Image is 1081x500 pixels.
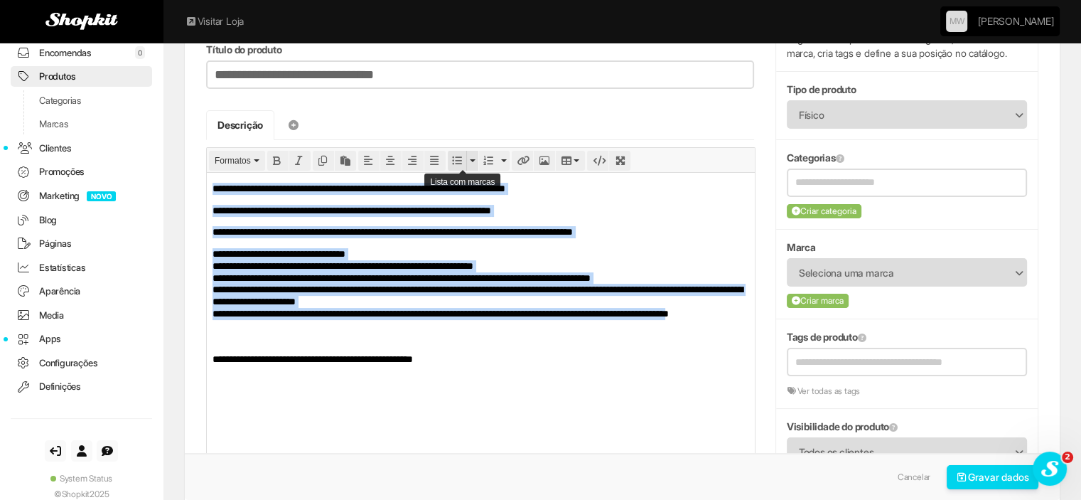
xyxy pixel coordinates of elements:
[11,90,152,111] a: Categorias
[11,43,152,63] a: Encomendas0
[11,257,152,278] a: Estatísticas
[11,376,152,397] a: Definições
[335,151,356,171] div: Paste
[267,151,289,171] div: Bold
[45,13,118,30] img: Shopkit
[890,467,938,488] a: Cancelar
[787,294,849,308] button: Criar marca
[11,329,152,349] a: Apps
[799,439,996,466] span: Todos os clientes
[11,353,152,373] a: Configurações
[54,489,109,499] span: © 2025
[799,260,996,287] span: Seleciona uma marca
[11,233,152,254] a: Páginas
[836,154,844,163] a: Clica para mais informação. Clica e arrasta para ordenar.
[424,151,446,171] div: Justify
[11,114,152,134] a: Marcas
[45,440,66,462] a: Sair
[11,66,152,87] a: Produtos
[512,151,533,171] div: Insert/edit link
[206,110,274,140] a: Descrição
[97,440,118,462] a: Suporte
[313,151,334,171] div: Copy
[11,186,152,206] a: MarketingNOVO
[787,240,816,255] label: Marca
[787,420,898,434] label: Visibilidade do produto
[11,472,152,484] a: System Status
[206,43,282,57] label: Título do produto
[11,138,152,159] a: Clientes
[787,330,866,344] label: Tags de produto
[799,102,996,129] span: Físico
[787,151,844,165] label: Categorias
[1033,452,1067,486] iframe: Intercom live chat
[889,422,898,432] a: Define a visibilidade deste produto para clientes com base em tags específicas. Esta funcionalida...
[787,204,861,218] button: Criar categoria
[185,14,244,28] a: Visitar Loja
[858,333,866,342] span: Classifica e categoriza produtos com etiquetas para mais fácil identificação.
[11,161,152,182] a: Promoções
[787,83,856,97] label: Tipo de produto
[424,174,500,190] div: Lista com marcas
[60,473,112,484] span: System Status
[135,46,145,59] span: 0
[609,151,630,171] div: Fullscreen
[787,385,860,396] a: Ver todas as tags
[534,151,555,171] div: Insert/edit image
[207,173,755,474] iframe: Caixa de texto formatado. Pressione ALT-F9 para exibir o menu. Pressione ALT-F10 para exibir a ba...
[402,151,424,171] div: Align right
[62,489,90,499] a: Shopkit
[946,11,967,32] a: MW
[947,465,1039,489] button: Gravar dados
[11,210,152,230] a: Blog
[587,151,608,171] div: Source code
[215,156,251,166] span: Formatos
[448,151,478,171] div: Bullet list
[787,32,1027,60] p: Organiza este produto com categorias, associa uma marca, cria tags e define a sua posição no catá...
[11,281,152,302] a: Aparência
[1062,452,1073,463] span: 2
[556,151,586,171] div: Table
[11,305,152,326] a: Media
[289,151,311,171] div: Italic
[380,151,402,171] div: Align center
[978,7,1053,36] a: [PERSON_NAME]
[87,191,116,201] span: NOVO
[479,151,510,171] div: Numbered list
[358,151,380,171] div: Align left
[287,120,300,130] i: Adicionar separador
[71,440,92,462] a: Conta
